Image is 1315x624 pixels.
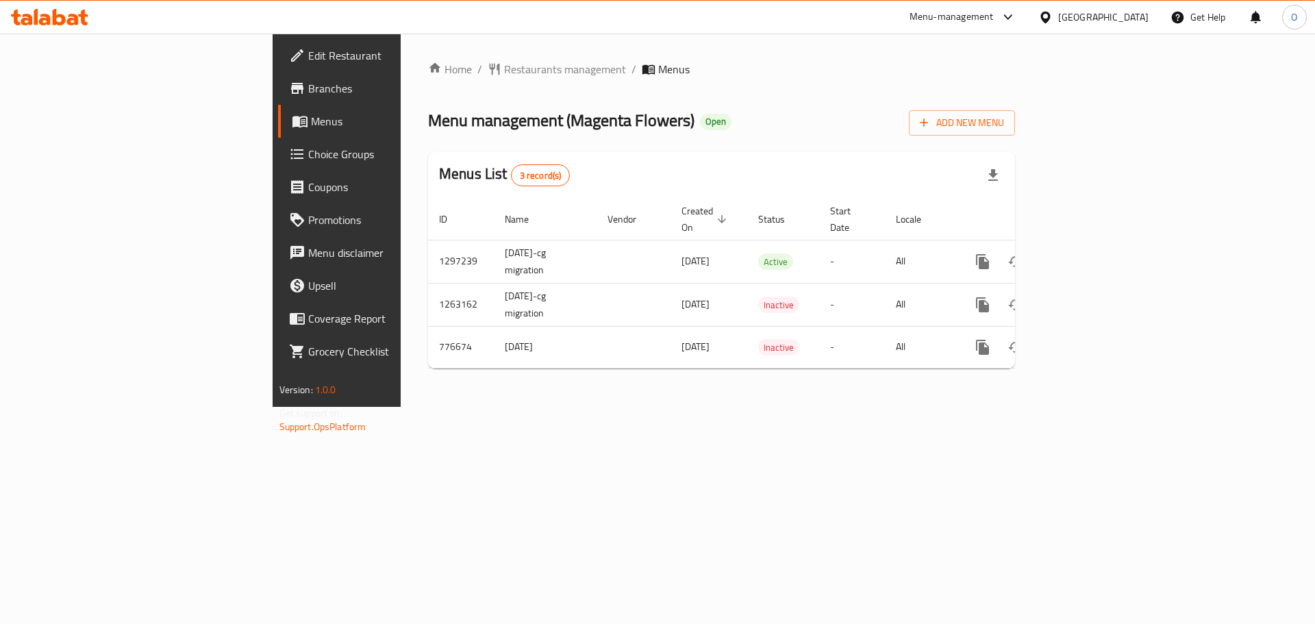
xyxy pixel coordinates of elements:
[278,302,492,335] a: Coverage Report
[681,338,710,355] span: [DATE]
[658,61,690,77] span: Menus
[439,211,465,227] span: ID
[681,203,731,236] span: Created On
[920,114,1004,132] span: Add New Menu
[999,288,1032,321] button: Change Status
[966,331,999,364] button: more
[428,199,1109,369] table: enhanced table
[909,110,1015,136] button: Add New Menu
[308,212,481,228] span: Promotions
[308,179,481,195] span: Coupons
[439,164,570,186] h2: Menus List
[910,9,994,25] div: Menu-management
[1058,10,1149,25] div: [GEOGRAPHIC_DATA]
[830,203,868,236] span: Start Date
[758,340,799,355] span: Inactive
[758,211,803,227] span: Status
[428,105,694,136] span: Menu management ( Magenta Flowers )
[494,326,597,368] td: [DATE]
[631,61,636,77] li: /
[279,404,342,422] span: Get support on:
[278,171,492,203] a: Coupons
[308,146,481,162] span: Choice Groups
[504,61,626,77] span: Restaurants management
[278,236,492,269] a: Menu disclaimer
[308,47,481,64] span: Edit Restaurant
[315,381,336,399] span: 1.0.0
[278,203,492,236] a: Promotions
[700,116,731,127] span: Open
[999,245,1032,278] button: Change Status
[488,61,626,77] a: Restaurants management
[955,199,1109,240] th: Actions
[278,105,492,138] a: Menus
[1291,10,1297,25] span: O
[700,114,731,130] div: Open
[494,283,597,326] td: [DATE]-cg migration
[511,164,571,186] div: Total records count
[279,381,313,399] span: Version:
[278,72,492,105] a: Branches
[819,326,885,368] td: -
[279,418,366,436] a: Support.OpsPlatform
[819,240,885,283] td: -
[308,245,481,261] span: Menu disclaimer
[308,80,481,97] span: Branches
[885,326,955,368] td: All
[977,159,1010,192] div: Export file
[278,138,492,171] a: Choice Groups
[278,39,492,72] a: Edit Restaurant
[512,169,570,182] span: 3 record(s)
[308,310,481,327] span: Coverage Report
[966,245,999,278] button: more
[681,295,710,313] span: [DATE]
[428,61,1015,77] nav: breadcrumb
[896,211,939,227] span: Locale
[311,113,481,129] span: Menus
[758,254,793,270] span: Active
[966,288,999,321] button: more
[758,297,799,313] span: Inactive
[308,343,481,360] span: Grocery Checklist
[999,331,1032,364] button: Change Status
[885,240,955,283] td: All
[681,252,710,270] span: [DATE]
[885,283,955,326] td: All
[494,240,597,283] td: [DATE]-cg migration
[819,283,885,326] td: -
[758,339,799,355] div: Inactive
[608,211,654,227] span: Vendor
[278,269,492,302] a: Upsell
[308,277,481,294] span: Upsell
[505,211,547,227] span: Name
[278,335,492,368] a: Grocery Checklist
